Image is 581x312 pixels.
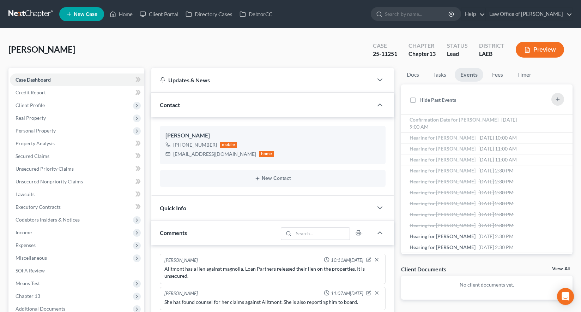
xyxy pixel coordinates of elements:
span: [DATE] 2:30 PM [478,233,514,239]
a: Timer [512,68,537,82]
span: [DATE] 11:00 AM [478,157,517,163]
span: Hearing for [PERSON_NAME] [410,135,476,141]
a: View All [552,266,570,271]
a: Executory Contracts [10,201,144,213]
span: Income [16,229,32,235]
span: [DATE] 2:30 PM [478,244,514,250]
span: [DATE] 2:30 PM [478,211,514,217]
div: Client Documents [401,265,446,273]
span: [DATE] 10:00 AM [478,135,517,141]
span: 11:07AM[DATE] [331,290,363,297]
span: Quick Info [160,205,186,211]
a: Fees [486,68,509,82]
span: Chapter 13 [16,293,40,299]
span: Hearing for [PERSON_NAME] [410,189,476,195]
span: New Case [74,12,97,17]
span: Case Dashboard [16,77,51,83]
div: [EMAIL_ADDRESS][DOMAIN_NAME] [173,151,256,158]
span: Secured Claims [16,153,49,159]
a: Secured Claims [10,150,144,163]
span: Unsecured Nonpriority Claims [16,178,83,184]
div: Updates & News [160,76,364,84]
span: Additional Documents [16,306,65,312]
span: [PERSON_NAME] [8,44,75,54]
span: Property Analysis [16,140,55,146]
a: Events [455,68,483,82]
span: [DATE] 9:00 AM [410,117,517,130]
a: Unsecured Priority Claims [10,163,144,175]
div: Lead [447,50,468,58]
span: Hearing for [PERSON_NAME] [410,222,476,228]
span: Lawsuits [16,191,35,197]
a: Case Dashboard [10,73,144,86]
span: [DATE] 11:00 AM [478,146,517,152]
a: SOFA Review [10,264,144,277]
a: DebtorCC [236,8,276,20]
a: Docs [401,68,425,82]
input: Search... [294,228,350,240]
span: [DATE] 2:30 PM [478,167,514,173]
span: Hearing for [PERSON_NAME] [410,178,476,184]
div: 25-11251 [373,50,397,58]
div: home [259,151,274,157]
div: [PERSON_NAME] [165,131,380,140]
span: Hearing for [PERSON_NAME] [410,200,476,206]
span: Client Profile [16,102,45,108]
span: Hearing for [PERSON_NAME] [410,244,476,250]
div: [PERSON_NAME] [164,257,198,264]
span: Hide Past Events [419,97,456,103]
span: Comments [160,229,187,236]
span: SOFA Review [16,267,45,273]
a: Home [106,8,136,20]
span: Means Test [16,280,40,286]
span: Personal Property [16,128,56,134]
div: [PERSON_NAME] [164,290,198,297]
a: Client Portal [136,8,182,20]
span: [DATE] 2:30 PM [478,222,514,228]
span: Expenses [16,242,36,248]
span: [DATE] 2:30 PM [478,189,514,195]
div: She has found counsel for her claims against Alltmont. She is also reporting him to board. [164,299,381,306]
span: Contact [160,101,180,108]
div: District [479,42,504,50]
div: Open Intercom Messenger [557,288,574,305]
span: [DATE] 2:30 PM [478,200,514,206]
a: Law Office of [PERSON_NAME] [486,8,572,20]
div: Chapter [408,42,436,50]
span: Hearing for [PERSON_NAME] [410,167,476,173]
div: [PHONE_NUMBER] [173,141,217,148]
span: Miscellaneous [16,255,47,261]
p: No client documents yet. [407,281,567,288]
a: Tasks [428,68,452,82]
div: mobile [220,142,237,148]
div: LAEB [479,50,504,58]
div: Alltmont has a lien against magnolia. Loan Partners released their lien on the properties. It is ... [164,265,381,279]
span: 10:11AM[DATE] [331,257,363,264]
input: Search by name... [385,7,449,20]
a: Property Analysis [10,137,144,150]
span: Hearing for [PERSON_NAME] [410,146,476,152]
a: Lawsuits [10,188,144,201]
span: 13 [429,50,436,57]
span: [DATE] 2:30 PM [478,178,514,184]
span: Unsecured Priority Claims [16,166,74,172]
a: Unsecured Nonpriority Claims [10,175,144,188]
span: Codebtors Insiders & Notices [16,217,80,223]
span: Executory Contracts [16,204,61,210]
button: New Contact [165,176,380,181]
a: Help [461,8,485,20]
span: Confirmation Date for [PERSON_NAME] [410,117,498,123]
div: Case [373,42,397,50]
span: Credit Report [16,89,46,95]
span: Hearing for [PERSON_NAME] [410,233,476,239]
a: Directory Cases [182,8,236,20]
span: Real Property [16,115,46,121]
div: Status [447,42,468,50]
a: Credit Report [10,86,144,99]
div: Chapter [408,50,436,58]
button: Preview [516,42,564,58]
span: Hearing for [PERSON_NAME] [410,157,476,163]
span: Hearing for [PERSON_NAME] [410,211,476,217]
